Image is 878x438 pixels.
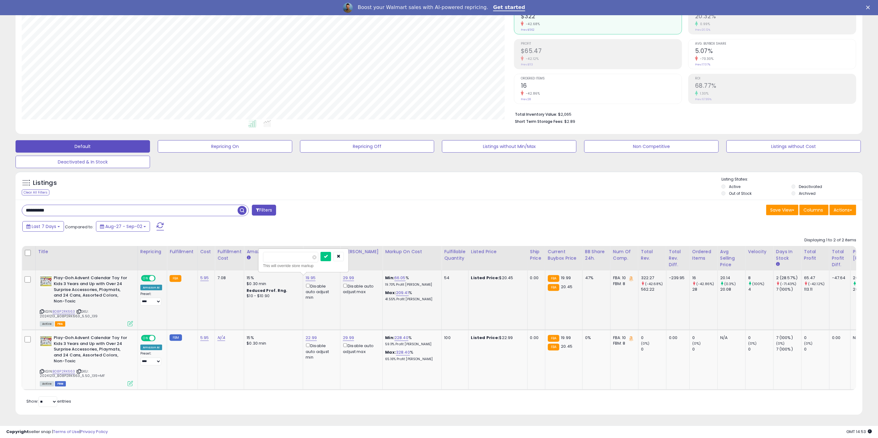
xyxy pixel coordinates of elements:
button: Listings without Cost [726,140,861,153]
div: Preset: [140,351,162,365]
button: Last 7 Days [22,221,64,232]
small: Prev: 28 [521,97,531,101]
div: Ship Price [530,248,543,261]
small: -42.68% [524,22,540,26]
small: (0%) [641,341,650,346]
small: Prev: 67.89% [695,97,712,101]
div: Disable auto adjust max [343,283,378,295]
a: 209.41 [396,290,409,296]
span: FBA [55,321,66,327]
small: 1.30% [698,91,709,96]
span: All listings currently available for purchase on Amazon [40,321,54,327]
small: -42.12% [524,56,539,61]
div: 28 [692,287,717,292]
div: Title [38,248,135,255]
div: Amazon AI [140,345,162,350]
img: 51oq5rH7JbL._SL40_.jpg [40,335,52,347]
th: The percentage added to the cost of goods (COGS) that forms the calculator for Min & Max prices. [383,246,442,270]
div: Disable auto adjust min [306,342,335,360]
h2: $65.47 [521,47,682,56]
div: 113.11 [804,287,829,292]
span: 20.45 [561,284,572,290]
div: 0 [748,335,773,341]
div: % [385,275,437,287]
div: % [385,290,437,302]
small: -70.30% [698,56,714,61]
label: Out of Stock [729,191,752,196]
div: This will override store markup [263,263,344,269]
div: FBM: 8 [613,341,634,346]
a: 328.40 [396,349,410,355]
div: ASIN: [40,275,133,326]
div: Disable auto adjust min [306,283,335,300]
small: (100%) [752,281,765,286]
strong: Copyright [6,429,29,435]
li: $2,065 [515,110,852,118]
div: 47% [585,275,606,281]
div: 7.08 [217,275,239,281]
div: $0.30 min [247,281,298,287]
span: 19.99 [561,275,571,281]
small: Prev: $562 [521,28,535,32]
span: ROI [695,77,856,80]
h2: 16 [521,82,682,91]
div: $20.45 [471,275,523,281]
a: B08P2RK663 [52,369,75,374]
small: 0.99% [698,22,710,26]
div: seller snap | | [6,429,108,435]
div: 0 [692,335,717,341]
span: Aug-27 - Sep-02 [105,223,142,230]
div: Clear All Filters [22,190,49,195]
div: 54 [444,275,463,281]
a: 66.05 [394,275,406,281]
div: Preset: [140,292,162,306]
div: -239.95 [669,275,685,281]
b: Listed Price: [471,275,499,281]
div: 562.22 [641,287,666,292]
div: 15% [247,275,298,281]
div: Fulfillable Quantity [444,248,466,261]
div: 15% [247,335,298,341]
p: Listing States: [721,177,862,182]
button: Filters [252,205,276,216]
div: Avg Selling Price [720,248,743,268]
div: Displaying 1 to 2 of 2 items [804,237,856,243]
div: Num of Comp. [613,248,636,261]
small: Amazon Fees. [247,255,250,261]
p: 19.70% Profit [PERSON_NAME] [385,283,437,287]
a: 29.99 [343,275,354,281]
div: Cost [200,248,212,255]
small: Prev: 17.07% [695,63,710,66]
div: Fulfillment [170,248,195,255]
small: (-42.86%) [696,281,714,286]
small: Prev: $113 [521,63,533,66]
b: Reduced Prof. Rng. [247,288,287,293]
a: 22.99 [306,335,317,341]
div: Total Rev. [641,248,664,261]
div: 16 [692,275,717,281]
span: ON [142,276,149,281]
div: % [385,350,437,361]
small: (0.3%) [724,281,736,286]
b: Listed Price: [471,335,499,341]
span: All listings currently available for purchase on Amazon [40,381,54,387]
div: FBM: 8 [613,281,634,287]
button: Listings without Min/Max [442,140,576,153]
div: 0.00 [530,275,540,281]
div: 0 [641,335,666,341]
div: Amazon AI [140,285,162,290]
div: 0 [692,346,717,352]
button: Deactivated & In Stock [16,156,150,168]
span: Ordered Items [521,77,682,80]
label: Active [729,184,740,189]
div: Current Buybox Price [548,248,580,261]
p: 41.55% Profit [PERSON_NAME] [385,297,437,302]
small: -42.86% [524,91,540,96]
small: (0%) [804,341,813,346]
div: Fulfillment Cost [217,248,241,261]
label: Deactivated [799,184,822,189]
b: Total Inventory Value: [515,112,557,117]
button: Actions [830,205,856,215]
div: 7 (100%) [776,335,801,341]
div: FBA: 10 [613,275,634,281]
